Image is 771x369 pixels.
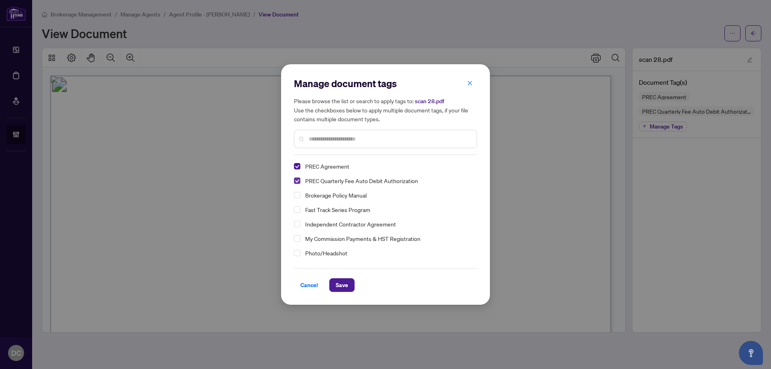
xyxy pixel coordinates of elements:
span: Cancel [300,279,318,292]
span: Independent Contractor Agreement [305,219,396,229]
span: Independent Contractor Agreement [302,219,472,229]
span: Brokerage Policy Manual [305,190,367,200]
button: Open asap [739,341,763,365]
span: Photo/Headshot [302,248,472,258]
span: Select Brokerage Policy Manual [294,192,300,198]
span: scan 28.pdf [415,98,444,105]
span: Save [336,279,348,292]
span: My Commission Payments & HST Registration [305,234,420,243]
span: PREC Quarterly Fee Auto Debit Authorization [305,176,418,186]
button: Cancel [294,278,324,292]
span: Fast Track Series Program [305,205,370,214]
span: Select Fast Track Series Program [294,206,300,213]
span: Fast Track Series Program [302,205,472,214]
h2: Manage document tags [294,77,477,90]
button: Save [329,278,355,292]
span: Brokerage Policy Manual [302,190,472,200]
span: Select PREC Agreement [294,163,300,169]
span: Photo/Headshot [305,248,347,258]
h5: Please browse the list or search to apply tags to: Use the checkboxes below to apply multiple doc... [294,96,477,123]
span: close [467,80,473,86]
span: Select My Commission Payments & HST Registration [294,235,300,242]
span: PREC Agreement [302,161,472,171]
span: Select Photo/Headshot [294,250,300,256]
span: PREC Quarterly Fee Auto Debit Authorization [302,176,472,186]
span: Select Independent Contractor Agreement [294,221,300,227]
span: PREC Agreement [305,161,349,171]
span: Select PREC Quarterly Fee Auto Debit Authorization [294,177,300,184]
span: My Commission Payments & HST Registration [302,234,472,243]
